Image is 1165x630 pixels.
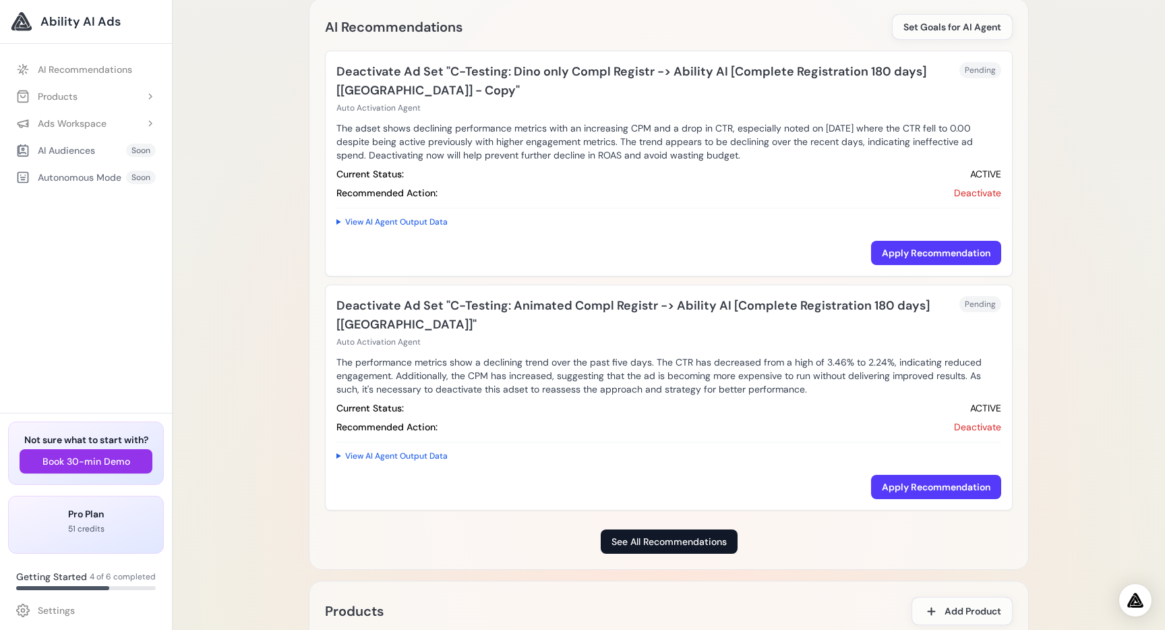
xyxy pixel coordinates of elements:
span: Pending [959,62,1001,78]
p: The performance metrics show a declining trend over the past five days. The CTR has decreased fro... [336,355,1001,396]
span: Current Status: [336,401,404,415]
div: Open Intercom Messenger [1119,584,1152,617]
span: Ability AI Ads [40,12,121,31]
summary: View AI Agent Output Data [336,214,1001,230]
div: AI Audiences [16,144,95,157]
a: Settings [8,598,164,623]
span: Deactivate [954,420,1001,434]
span: Add Product [945,604,1001,618]
div: Auto Activation Agent [336,103,959,113]
button: Apply Recommendation [871,241,1001,265]
p: 51 credits [20,523,152,534]
span: Pending [959,296,1001,312]
a: Getting Started 4 of 6 completed [8,565,164,596]
div: Ads Workspace [16,117,107,130]
h3: Deactivate Ad Set "C-Testing: Animated Compl Registr -> Ability AI [Complete Registration 180 day... [336,296,959,334]
h3: Pro Plan [20,507,152,521]
button: Apply Recommendation [871,475,1001,499]
span: Soon [126,171,156,184]
button: Add Product [912,597,1013,625]
h3: Not sure what to start with? [20,433,152,447]
span: Soon [126,144,156,157]
span: Current Status: [336,167,404,181]
a: See All Recommendations [601,529,738,554]
div: Auto Activation Agent [336,337,959,347]
span: 4 of 6 completed [90,571,156,582]
h2: AI Recommendations [325,16,462,38]
button: Ads Workspace [8,111,164,136]
button: Book 30-min Demo [20,449,152,474]
h3: Deactivate Ad Set "C-Testing: Dino only Compl Registr -> Ability AI [Complete Registration 180 da... [336,62,959,100]
span: Set Goals for AI Agent [903,20,1001,34]
span: ACTIVE [970,401,1001,415]
span: ACTIVE [970,167,1001,181]
button: Products [8,84,164,109]
span: Recommended Action: [336,186,438,200]
div: Products [16,90,78,103]
h2: Products [325,600,384,622]
div: Autonomous Mode [16,171,121,184]
button: Set Goals for AI Agent [892,14,1013,40]
summary: View AI Agent Output Data [336,448,1001,464]
span: Deactivate [954,186,1001,200]
span: Recommended Action: [336,420,438,434]
a: AI Recommendations [8,57,164,82]
span: Getting Started [16,570,87,583]
p: The adset shows declining performance metrics with an increasing CPM and a drop in CTR, especiall... [336,121,1001,162]
a: Ability AI Ads [11,11,161,32]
